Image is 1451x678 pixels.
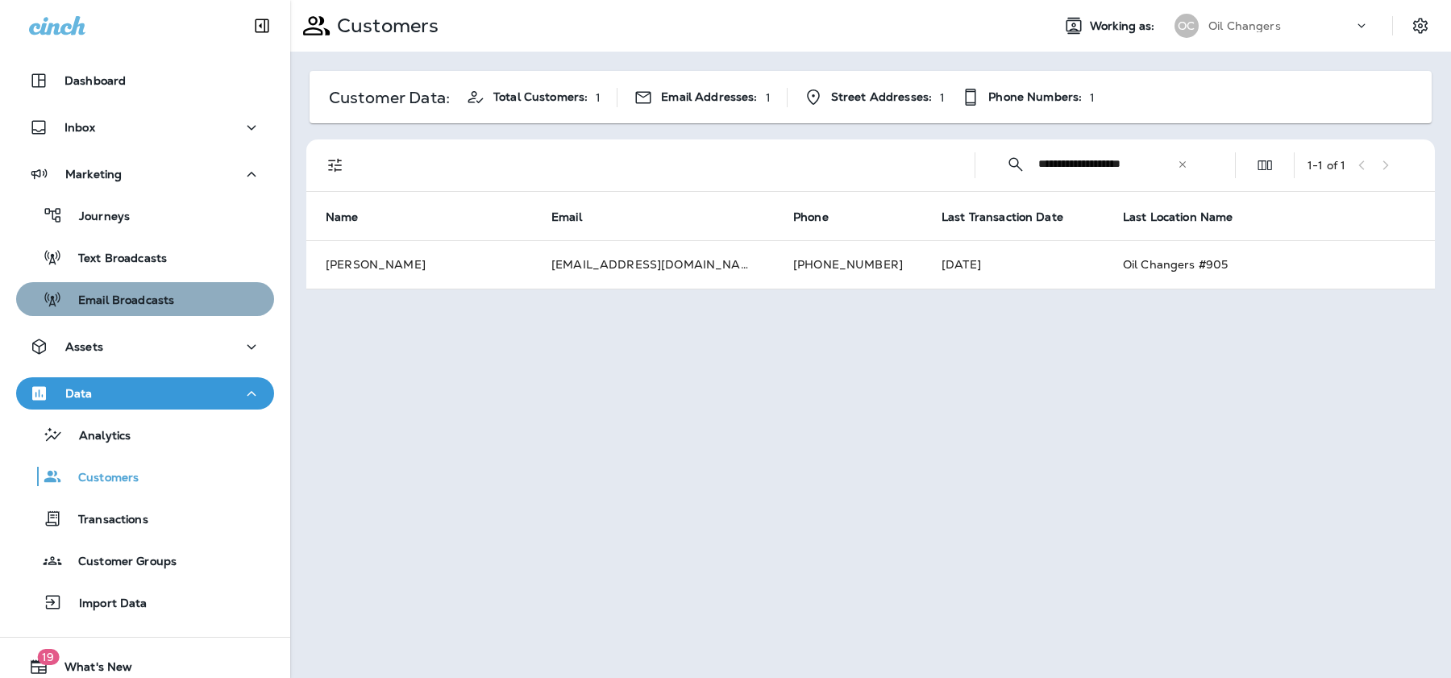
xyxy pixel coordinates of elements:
td: [PERSON_NAME] [306,240,532,289]
p: Oil Changers [1208,19,1281,32]
p: Customers [331,14,439,38]
p: Data [65,387,93,400]
span: Name [326,210,359,224]
button: Collapse Sidebar [239,10,285,42]
div: OC [1175,14,1199,38]
span: Last Transaction Date [942,210,1084,224]
button: Assets [16,331,274,363]
button: Text Broadcasts [16,240,274,274]
span: Street Addresses: [831,90,932,104]
span: Oil Changers #905 [1123,257,1228,272]
button: Settings [1406,11,1435,40]
span: 19 [37,649,59,665]
p: Transactions [62,513,148,528]
button: Customer Groups [16,543,274,577]
button: Inbox [16,111,274,144]
button: Journeys [16,198,274,232]
span: Last Location Name [1123,210,1254,224]
span: Email Addresses: [661,90,757,104]
p: Customers [62,471,139,486]
button: Import Data [16,585,274,619]
button: Edit Fields [1249,149,1281,181]
p: Email Broadcasts [62,293,174,309]
td: [DATE] [922,240,1104,289]
p: Customer Data: [329,91,450,104]
span: Name [326,210,380,224]
p: Journeys [63,210,130,225]
p: Marketing [65,168,122,181]
p: Customer Groups [62,555,177,570]
button: Customers [16,460,274,493]
p: Import Data [63,597,148,612]
span: Working as: [1090,19,1158,33]
div: 1 - 1 of 1 [1308,159,1345,172]
button: Data [16,377,274,410]
span: Phone [793,210,829,224]
p: 1 [766,91,771,104]
span: Total Customers: [493,90,588,104]
p: Dashboard [64,74,126,87]
span: Last Location Name [1123,210,1233,224]
td: [EMAIL_ADDRESS][DOMAIN_NAME] [532,240,774,289]
p: Inbox [64,121,95,134]
button: Marketing [16,158,274,190]
p: Analytics [63,429,131,444]
button: Transactions [16,501,274,535]
button: Collapse Search [1000,148,1032,181]
button: Analytics [16,418,274,451]
p: 1 [940,91,945,104]
p: Assets [65,340,103,353]
span: Phone Numbers: [988,90,1082,104]
button: Email Broadcasts [16,282,274,316]
span: Phone [793,210,850,224]
span: Email [551,210,582,224]
span: Last Transaction Date [942,210,1063,224]
td: [PHONE_NUMBER] [774,240,922,289]
button: Filters [319,149,351,181]
p: 1 [596,91,601,104]
button: Dashboard [16,64,274,97]
p: Text Broadcasts [62,252,167,267]
span: Email [551,210,603,224]
p: 1 [1090,91,1095,104]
